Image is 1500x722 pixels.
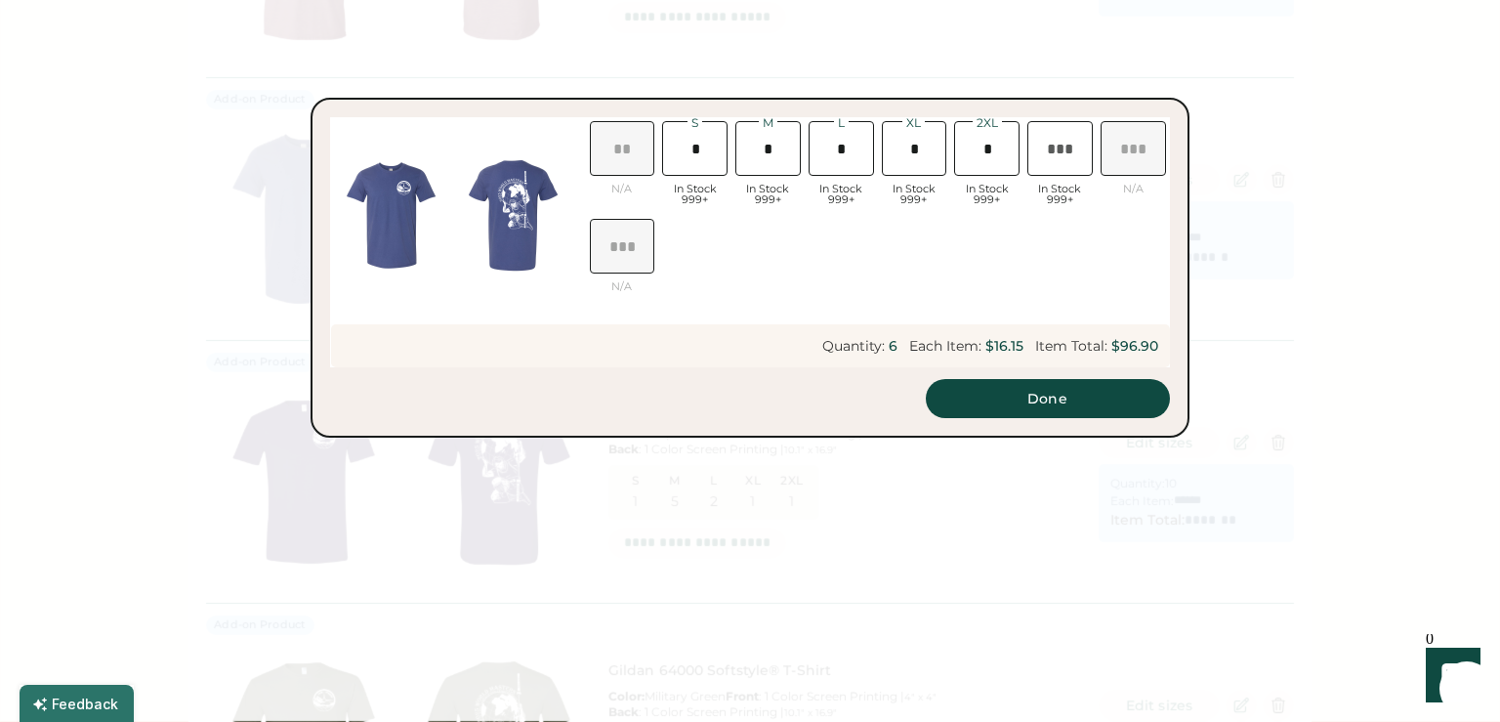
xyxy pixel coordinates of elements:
div: M [759,117,777,129]
div: In Stock 999+ [882,184,947,205]
div: Quantity: [822,338,885,355]
div: 6 [889,338,897,355]
img: generate-image [330,154,452,276]
div: N/A [1101,184,1166,194]
div: Item Total: [1035,338,1107,355]
div: L [834,117,849,129]
iframe: Front Chat [1407,634,1491,718]
div: In Stock 999+ [1028,184,1094,205]
div: N/A [590,184,655,194]
div: $96.90 [1111,338,1158,355]
div: N/A [590,281,655,292]
div: In Stock 999+ [663,184,729,205]
div: Each Item: [909,338,981,355]
div: S [688,117,703,129]
div: XL [903,117,926,129]
button: Done [926,379,1170,418]
div: 2XL [973,117,1002,129]
div: In Stock 999+ [809,184,874,205]
div: In Stock 999+ [736,184,802,205]
div: In Stock 999+ [955,184,1021,205]
div: $16.15 [985,338,1023,355]
img: generate-image [452,154,574,276]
